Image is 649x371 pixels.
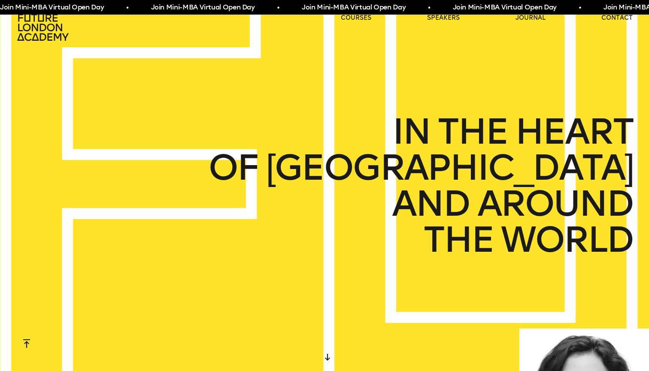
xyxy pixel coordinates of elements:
a: speakers [427,14,460,22]
a: contact [601,14,633,22]
span: OF [208,150,258,186]
span: • [126,3,128,13]
span: WORLD [501,222,633,258]
span: • [277,3,279,13]
span: AND [392,186,469,222]
span: • [579,3,581,13]
span: AROUND [477,186,633,222]
span: HEART [515,114,633,150]
span: THE [423,222,493,258]
a: courses [341,14,371,22]
a: journal [516,14,546,22]
span: IN [392,114,430,150]
span: [GEOGRAPHIC_DATA] [266,150,633,186]
span: THE [437,114,507,150]
span: • [428,3,430,13]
